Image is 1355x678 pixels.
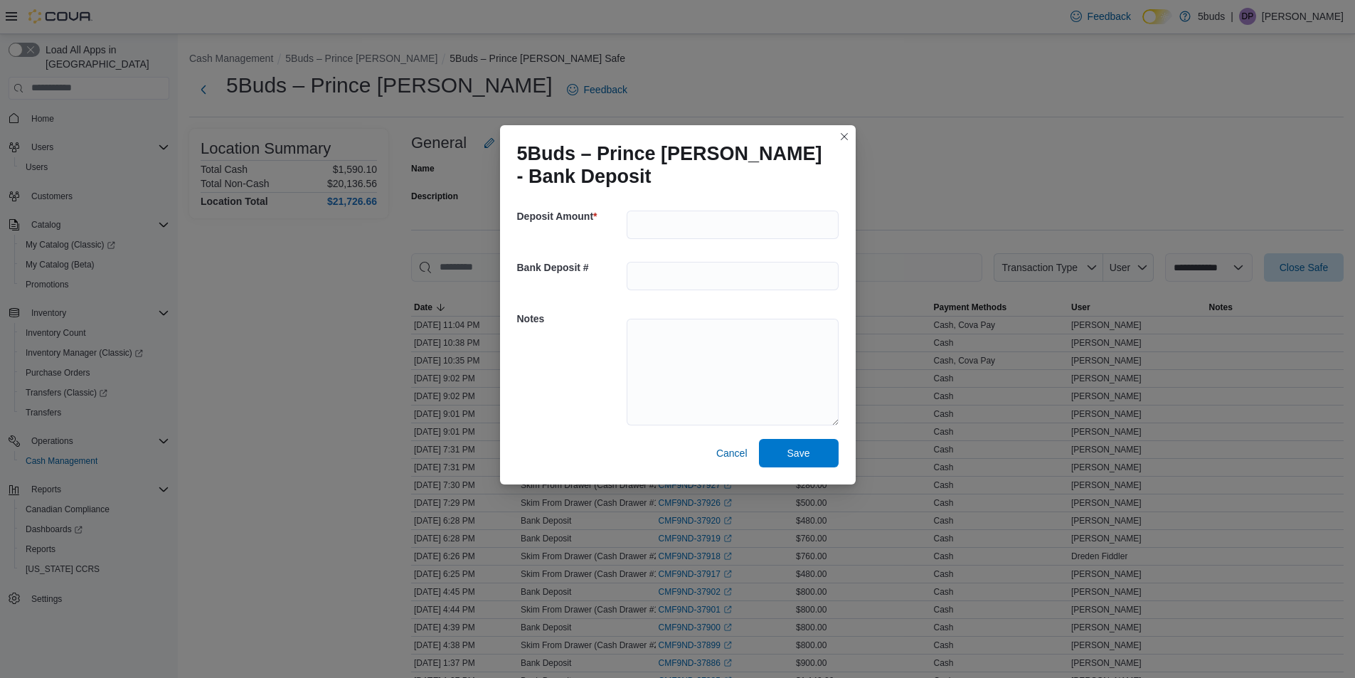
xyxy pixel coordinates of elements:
h1: 5Buds – Prince [PERSON_NAME] - Bank Deposit [517,142,827,188]
span: Cancel [716,446,748,460]
button: Cancel [711,439,753,467]
button: Closes this modal window [836,128,853,145]
h5: Bank Deposit # [517,253,624,282]
h5: Deposit Amount [517,202,624,231]
h5: Notes [517,304,624,333]
button: Save [759,439,839,467]
span: Save [787,446,810,460]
